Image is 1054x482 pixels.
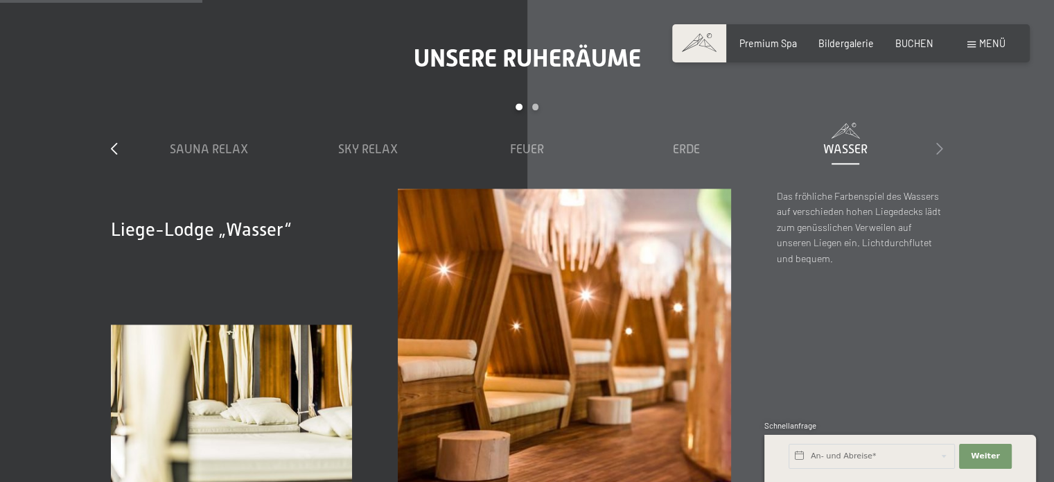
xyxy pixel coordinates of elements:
[673,142,700,156] span: Erde
[338,142,398,156] span: Sky Relax
[823,142,868,156] span: Wasser
[739,37,797,49] a: Premium Spa
[818,37,874,49] a: Bildergalerie
[516,103,522,110] div: Carousel Page 1 (Current Slide)
[764,421,816,430] span: Schnellanfrage
[777,189,943,267] p: Das fröhliche Farbenspiel des Wassers auf verschieden hohen Liegedecks lädt zum genüsslichen Verw...
[129,103,924,122] div: Carousel Pagination
[895,37,933,49] a: BUCHEN
[170,142,248,156] span: Sauna Relax
[532,103,539,110] div: Carousel Page 2
[979,37,1005,49] span: Menü
[111,219,292,240] span: Liege-Lodge „Wasser“
[959,444,1012,469] button: Weiter
[510,142,544,156] span: Feuer
[971,451,1000,462] span: Weiter
[414,44,641,72] span: Unsere Ruheräume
